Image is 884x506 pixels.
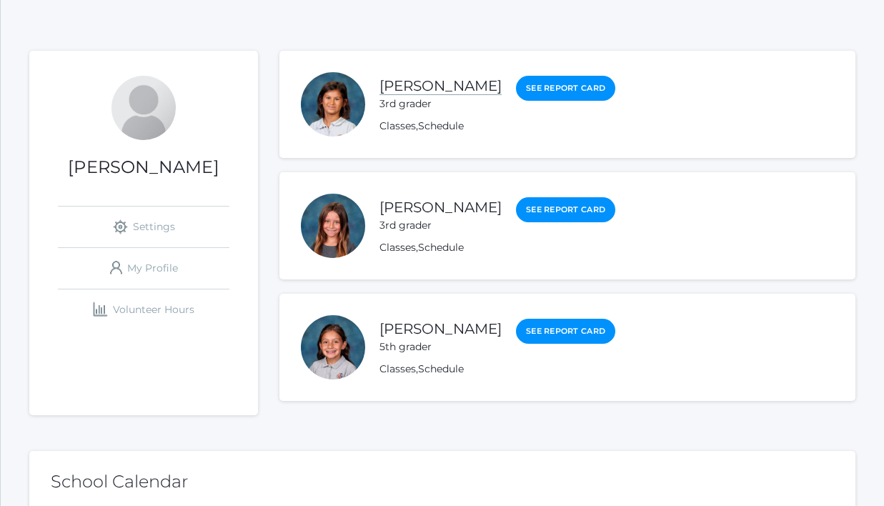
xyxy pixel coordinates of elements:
a: Schedule [418,241,464,254]
h2: School Calendar [51,472,834,491]
div: 3rd grader [379,96,502,111]
a: [PERSON_NAME] [379,77,502,95]
a: See Report Card [516,319,615,344]
div: , [379,119,615,134]
div: Adella Ewing [301,72,365,137]
div: Esperanza Ewing [301,315,365,379]
a: Classes [379,241,416,254]
div: , [379,240,615,255]
a: Volunteer Hours [58,289,229,330]
a: See Report Card [516,76,615,101]
div: 5th grader [379,339,502,354]
div: Evangeline Ewing [301,194,365,258]
div: 3rd grader [379,218,502,233]
h1: [PERSON_NAME] [29,158,258,177]
a: Schedule [418,119,464,132]
a: Classes [379,119,416,132]
div: Laura Ewing [111,76,176,140]
a: See Report Card [516,197,615,222]
a: Settings [58,207,229,247]
a: [PERSON_NAME] [379,199,502,216]
a: My Profile [58,248,229,289]
a: Classes [379,362,416,375]
div: , [379,362,615,377]
a: [PERSON_NAME] [379,320,502,337]
a: Schedule [418,362,464,375]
